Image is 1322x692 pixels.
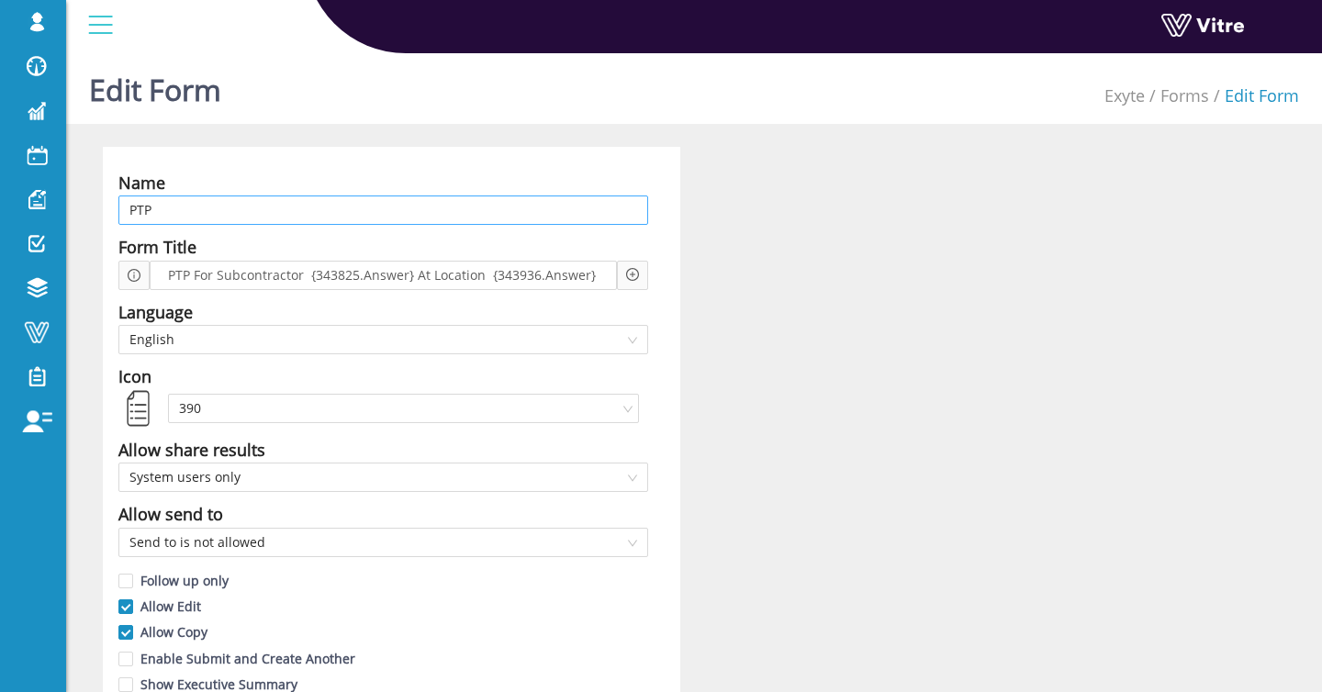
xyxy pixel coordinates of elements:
li: Edit Form [1209,83,1299,108]
div: Allow share results [118,437,265,463]
input: Name [118,195,648,225]
div: Language [118,299,193,325]
div: Name [118,170,165,195]
h1: Edit Form [89,46,221,124]
div: Icon [118,363,151,389]
a: Forms [1160,84,1209,106]
img: 390.png [123,389,154,428]
div: Form Title [118,234,196,260]
span: Enable Submit and Create Another [133,650,363,667]
span: Follow up only [133,572,236,589]
span: Send to is not allowed [129,529,637,556]
span: info-circle [128,269,140,282]
a: Exyte [1104,84,1145,106]
div: Allow send to [118,501,223,527]
span: System users only [129,463,637,491]
span: English [129,326,637,353]
span: Allow Copy [133,623,215,641]
span: Allow Edit [133,597,208,615]
span: plus-circle [626,268,639,281]
span: 390 [179,395,628,422]
span: PTP For Subcontractor {343825.Answer} At Location {343936.Answer} [163,265,600,285]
